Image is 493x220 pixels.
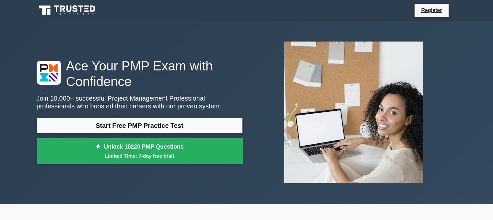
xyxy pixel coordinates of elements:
a: Register [417,6,446,14]
h1: Ace Your PMP Exam with Confidence [37,58,243,89]
small: Limited Time: 7-day free trial! [45,152,235,160]
p: Join 10,000+ successful Project Management Professional professionals who boosted their careers w... [37,94,243,110]
a: Unlock 10220 PMP QuestionsLimited Time: 7-day free trial! [37,138,243,164]
a: Start Free PMP Practice Test [37,118,243,133]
